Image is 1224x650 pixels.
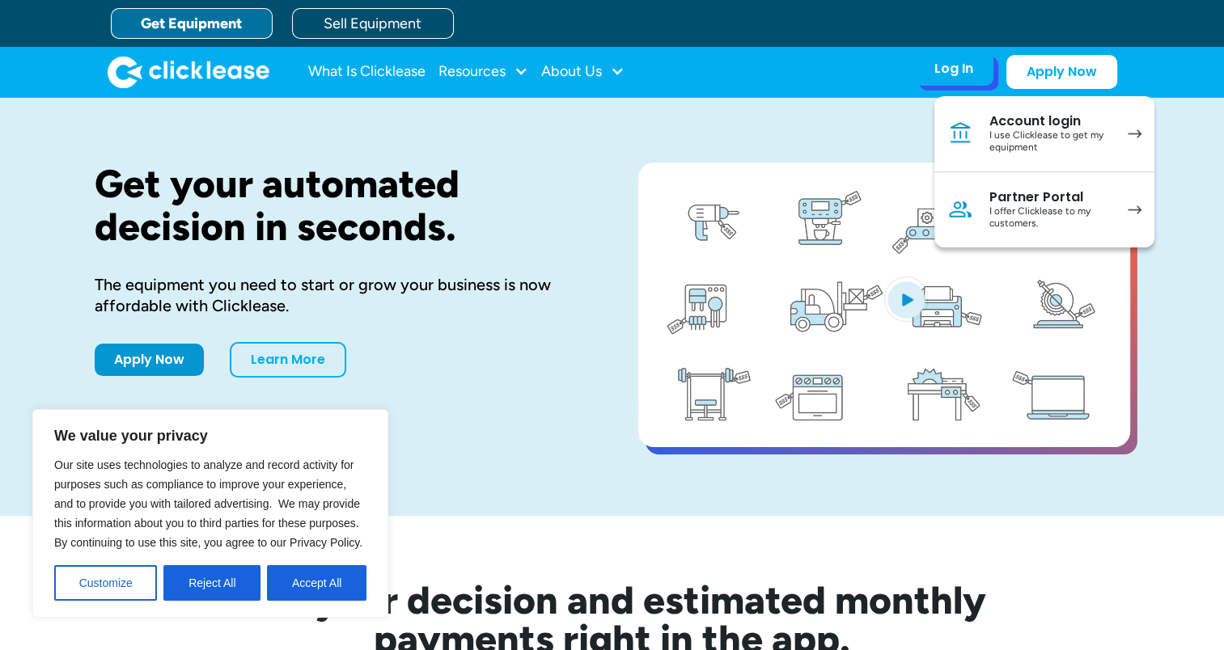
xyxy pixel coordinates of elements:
div: Log In [934,61,973,77]
img: arrow [1128,129,1141,138]
img: Clicklease logo [108,56,269,88]
div: About Us [541,56,625,88]
a: open lightbox [638,162,1130,447]
a: home [108,56,269,88]
button: Accept All [267,565,366,601]
nav: Log In [934,96,1154,247]
a: Sell Equipment [292,8,454,39]
div: We value your privacy [32,409,388,618]
p: We value your privacy [54,426,366,445]
div: Resources [438,56,528,88]
img: Person icon [947,196,973,222]
span: Our site uses technologies to analyze and record activity for purposes such as compliance to impr... [54,458,362,549]
img: arrow [1128,205,1141,214]
img: Bank icon [947,120,973,146]
button: Customize [54,565,157,601]
a: What Is Clicklease [308,56,426,88]
div: Account login [989,113,1112,129]
div: The equipment you need to start or grow your business is now affordable with Clicklease. [95,274,587,316]
a: Apply Now [95,344,204,376]
div: Partner Portal [989,189,1112,205]
div: I use Clicklease to get my equipment [989,129,1112,154]
button: Reject All [163,565,260,601]
a: Learn More [230,342,346,378]
img: Blue play button logo on a light blue circular background [884,276,928,322]
a: Apply Now [1006,55,1117,89]
div: I offer Clicklease to my customers. [989,205,1112,230]
a: Get Equipment [111,8,273,39]
a: Partner PortalI offer Clicklease to my customers. [934,172,1154,247]
h1: Get your automated decision in seconds. [95,162,587,248]
a: Account loginI use Clicklease to get my equipment [934,96,1154,172]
